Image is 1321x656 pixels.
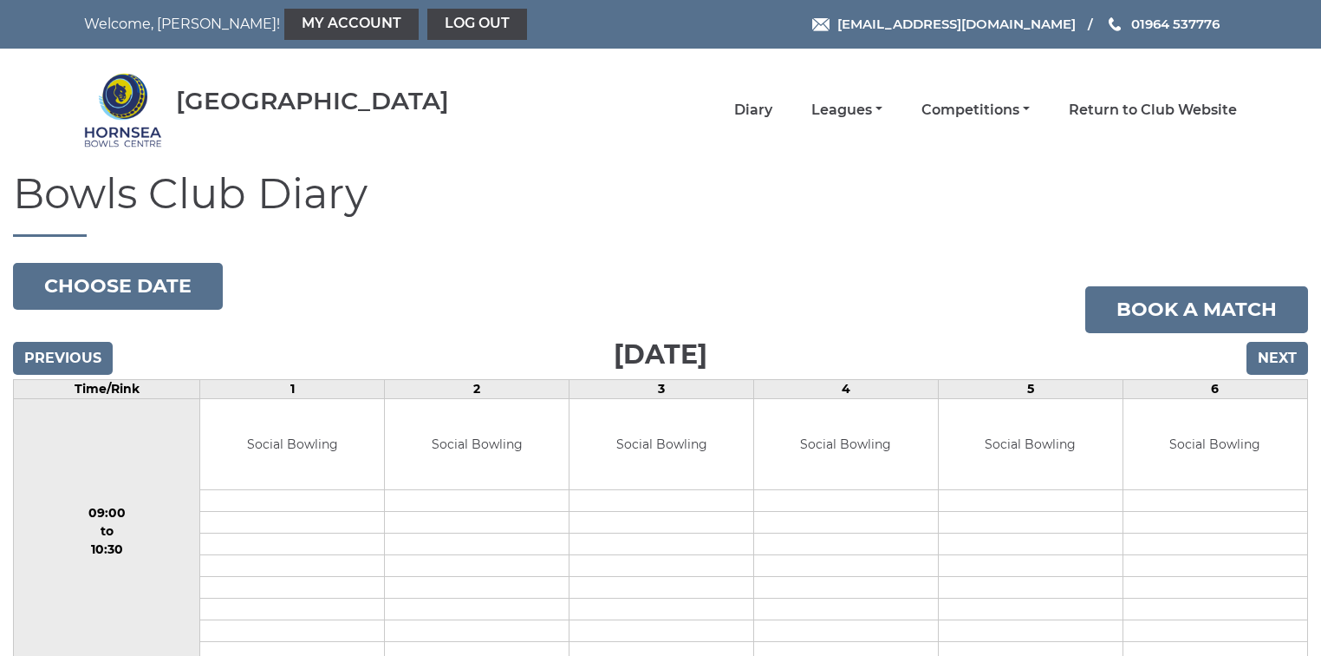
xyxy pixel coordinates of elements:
[200,399,384,490] td: Social Bowling
[1131,16,1220,32] span: 01964 537776
[200,379,385,398] td: 1
[812,14,1076,34] a: Email [EMAIL_ADDRESS][DOMAIN_NAME]
[1069,101,1237,120] a: Return to Club Website
[385,379,569,398] td: 2
[734,101,772,120] a: Diary
[385,399,569,490] td: Social Bowling
[13,342,113,375] input: Previous
[176,88,449,115] div: [GEOGRAPHIC_DATA]
[14,379,200,398] td: Time/Rink
[1109,17,1121,31] img: Phone us
[939,399,1123,490] td: Social Bowling
[1106,14,1220,34] a: Phone us 01964 537776
[837,16,1076,32] span: [EMAIL_ADDRESS][DOMAIN_NAME]
[569,379,754,398] td: 3
[84,9,550,40] nav: Welcome, [PERSON_NAME]!
[812,18,830,31] img: Email
[811,101,882,120] a: Leagues
[1123,399,1307,490] td: Social Bowling
[1123,379,1307,398] td: 6
[84,71,162,149] img: Hornsea Bowls Centre
[1085,286,1308,333] a: Book a match
[13,171,1308,237] h1: Bowls Club Diary
[427,9,527,40] a: Log out
[754,379,939,398] td: 4
[754,399,938,490] td: Social Bowling
[921,101,1030,120] a: Competitions
[938,379,1123,398] td: 5
[569,399,753,490] td: Social Bowling
[13,263,223,310] button: Choose date
[284,9,419,40] a: My Account
[1246,342,1308,375] input: Next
